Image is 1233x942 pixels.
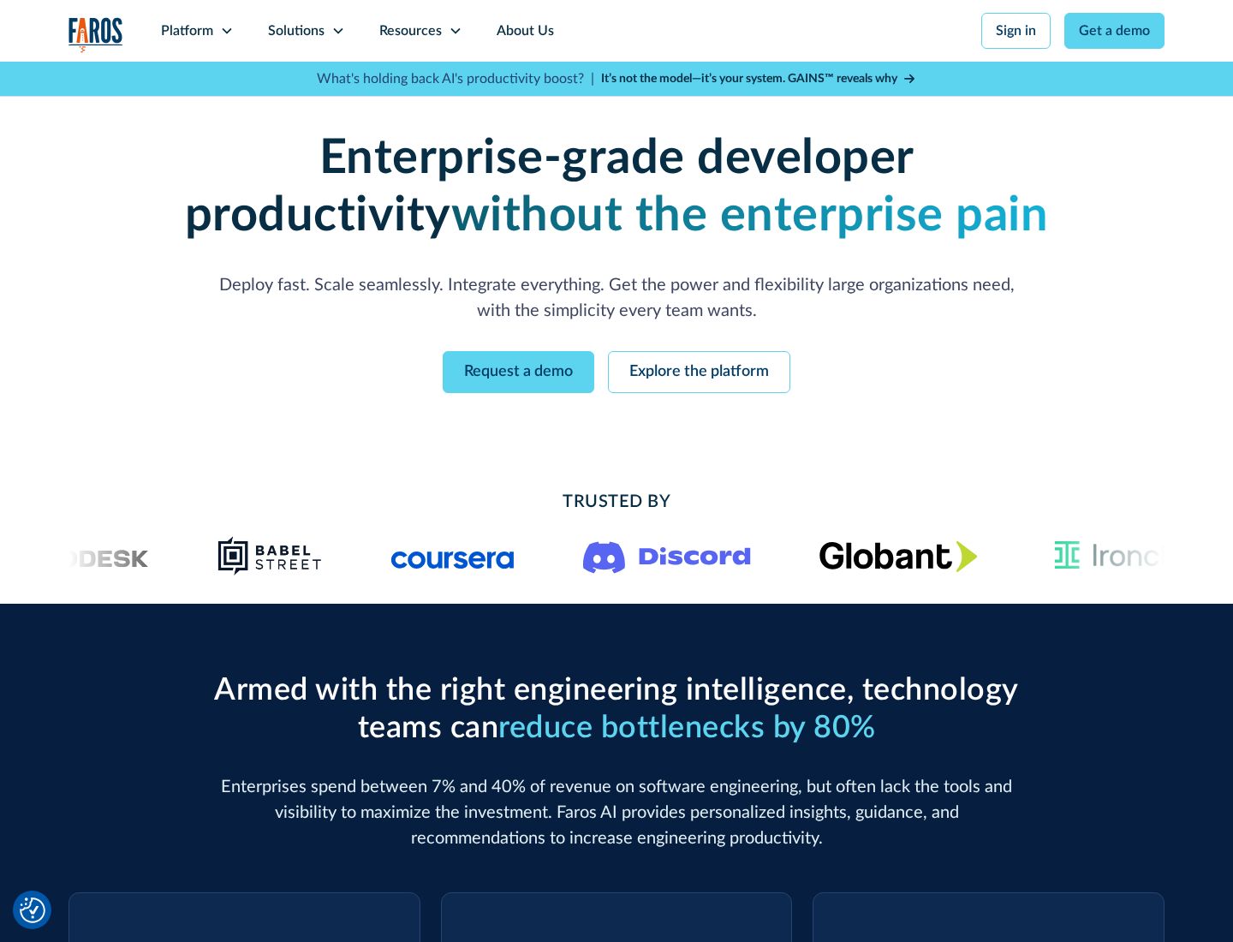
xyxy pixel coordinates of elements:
h2: Trusted By [205,489,1027,515]
h2: Armed with the right engineering intelligence, technology teams can [205,672,1027,746]
img: Globant's logo [819,540,978,572]
strong: Enterprise-grade developer productivity [185,134,914,240]
a: Get a demo [1064,13,1164,49]
div: Resources [379,21,442,41]
div: Solutions [268,21,325,41]
button: Cookie Settings [20,897,45,923]
a: Explore the platform [608,351,790,393]
img: Logo of the analytics and reporting company Faros. [68,17,123,52]
strong: It’s not the model—it’s your system. GAINS™ reveals why [601,73,897,85]
img: Logo of the communication platform Discord. [583,538,751,574]
div: Platform [161,21,213,41]
span: reduce bottlenecks by 80% [498,712,876,743]
p: Deploy fast. Scale seamlessly. Integrate everything. Get the power and flexibility large organiza... [205,272,1027,324]
a: home [68,17,123,52]
img: Logo of the online learning platform Coursera. [391,542,515,569]
p: What's holding back AI's productivity boost? | [317,69,594,89]
strong: without the enterprise pain [451,192,1049,240]
img: Revisit consent button [20,897,45,923]
a: It’s not the model—it’s your system. GAINS™ reveals why [601,70,916,88]
img: Babel Street logo png [217,535,323,576]
p: Enterprises spend between 7% and 40% of revenue on software engineering, but often lack the tools... [205,774,1027,851]
a: Request a demo [443,351,594,393]
a: Sign in [981,13,1051,49]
